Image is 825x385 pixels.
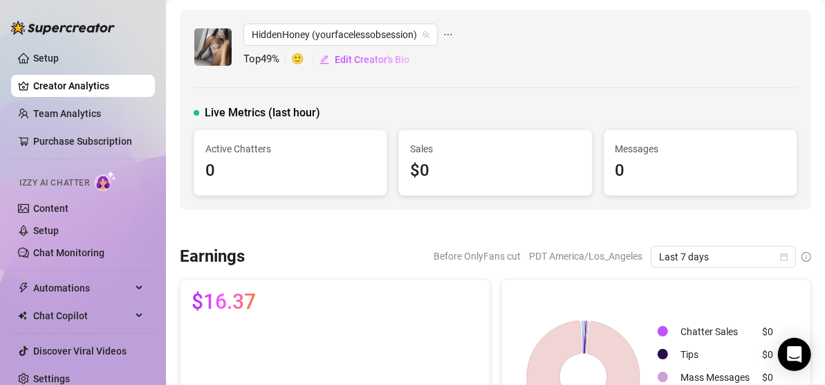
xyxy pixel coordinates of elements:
a: Chat Monitoring [33,247,104,258]
span: HiddenHoney (yourfacelessobsession) [252,24,429,45]
span: thunderbolt [18,283,29,294]
img: Chat Copilot [18,311,27,321]
span: edit [319,55,329,64]
td: Chatter Sales [675,321,755,342]
a: Discover Viral Videos [33,346,127,357]
button: Edit Creator's Bio [319,48,410,71]
span: Live Metrics (last hour) [205,105,320,121]
div: $0 [762,324,792,339]
span: Automations [33,277,131,299]
a: Purchase Subscription [33,136,132,147]
div: $0 [762,370,792,385]
span: Chat Copilot [33,305,131,327]
img: HiddenHoney [194,28,232,66]
h3: Earnings [180,246,245,268]
div: 0 [205,158,376,184]
img: logo-BBDzfeDw.svg [11,21,115,35]
span: calendar [780,253,788,261]
span: ellipsis [443,24,453,46]
span: Edit Creator's Bio [335,54,409,65]
div: $0 [762,347,792,362]
img: AI Chatter [95,171,116,191]
a: Settings [33,373,70,384]
span: info-circle [801,252,811,262]
div: $0 [410,158,580,184]
span: Sales [410,141,580,156]
span: Last 7 days [659,247,788,267]
span: $16.37 [192,291,256,313]
span: team [422,30,430,39]
span: Izzy AI Chatter [19,177,89,190]
a: Setup [33,53,59,64]
span: PDT America/Los_Angeles [529,246,642,267]
a: Creator Analytics [33,75,144,97]
div: 0 [615,158,786,184]
a: Team Analytics [33,108,101,119]
a: Setup [33,225,59,236]
div: Open Intercom Messenger [778,338,811,371]
span: Before OnlyFans cut [434,246,521,267]
span: Active Chatters [205,141,376,156]
span: Top 49 % [243,51,291,68]
span: Messages [615,141,786,156]
a: Content [33,203,68,214]
span: 🙂 [291,51,319,68]
td: Tips [675,343,755,365]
